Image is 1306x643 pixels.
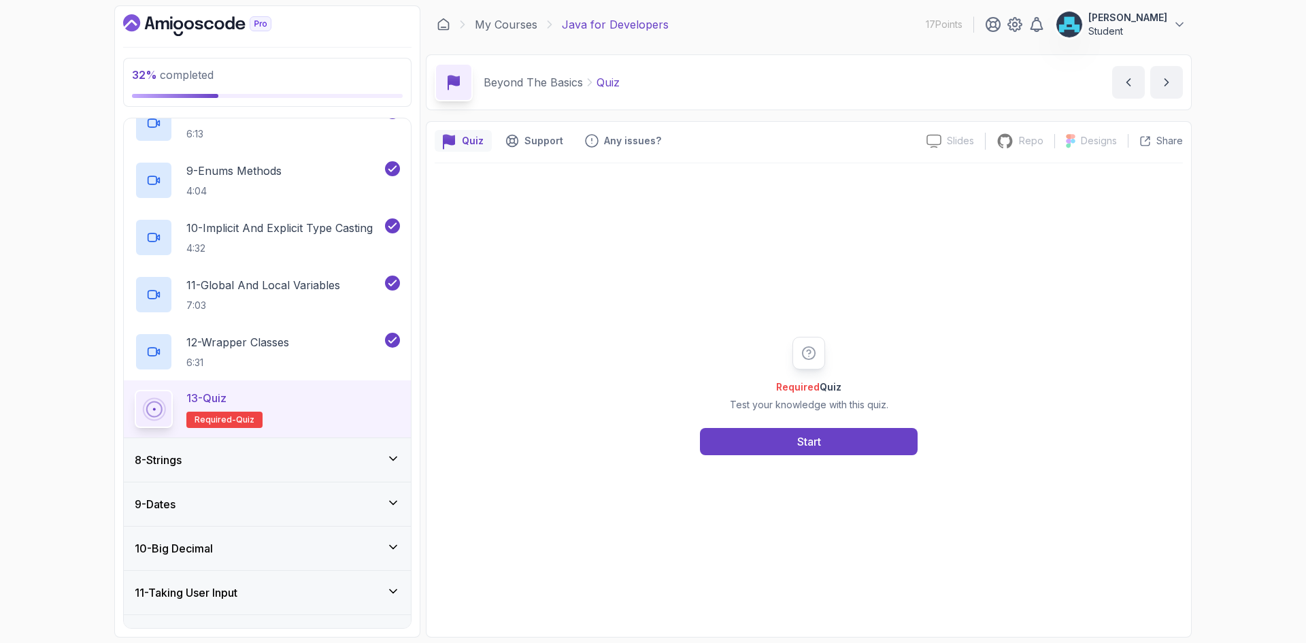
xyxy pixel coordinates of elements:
[135,584,237,601] h3: 11 - Taking User Input
[135,218,400,257] button: 10-Implicit And Explicit Type Casting4:32
[124,571,411,614] button: 11-Taking User Input
[776,381,820,393] span: Required
[132,68,157,82] span: 32 %
[236,414,254,425] span: quiz
[135,390,400,428] button: 13-QuizRequired-quiz
[484,74,583,90] p: Beyond The Basics
[1088,24,1167,38] p: Student
[1056,12,1082,37] img: user profile image
[462,134,484,148] p: Quiz
[135,276,400,314] button: 11-Global And Local Variables7:03
[186,163,282,179] p: 9 - Enums Methods
[597,74,620,90] p: Quiz
[497,130,571,152] button: Support button
[135,540,213,557] h3: 10 - Big Decimal
[700,428,918,455] button: Start
[604,134,661,148] p: Any issues?
[730,380,888,394] h2: Quiz
[135,333,400,371] button: 12-Wrapper Classes6:31
[947,134,974,148] p: Slides
[186,356,289,369] p: 6:31
[186,220,373,236] p: 10 - Implicit And Explicit Type Casting
[124,527,411,570] button: 10-Big Decimal
[123,14,303,36] a: Dashboard
[1019,134,1043,148] p: Repo
[135,452,182,468] h3: 8 - Strings
[186,242,373,255] p: 4:32
[124,482,411,526] button: 9-Dates
[437,18,450,31] a: Dashboard
[186,127,233,141] p: 6:13
[124,438,411,482] button: 8-Strings
[562,16,669,33] p: Java for Developers
[135,161,400,199] button: 9-Enums Methods4:04
[186,184,282,198] p: 4:04
[797,433,821,450] div: Start
[1150,66,1183,99] button: next content
[1081,134,1117,148] p: Designs
[730,398,888,412] p: Test your knowledge with this quiz.
[186,277,340,293] p: 11 - Global And Local Variables
[926,18,962,31] p: 17 Points
[195,414,236,425] span: Required-
[475,16,537,33] a: My Courses
[186,334,289,350] p: 12 - Wrapper Classes
[135,104,400,142] button: 8-Enums6:13
[135,496,175,512] h3: 9 - Dates
[1056,11,1186,38] button: user profile image[PERSON_NAME]Student
[435,130,492,152] button: quiz button
[524,134,563,148] p: Support
[1128,134,1183,148] button: Share
[132,68,214,82] span: completed
[1088,11,1167,24] p: [PERSON_NAME]
[186,390,227,406] p: 13 - Quiz
[1112,66,1145,99] button: previous content
[186,299,340,312] p: 7:03
[1156,134,1183,148] p: Share
[577,130,669,152] button: Feedback button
